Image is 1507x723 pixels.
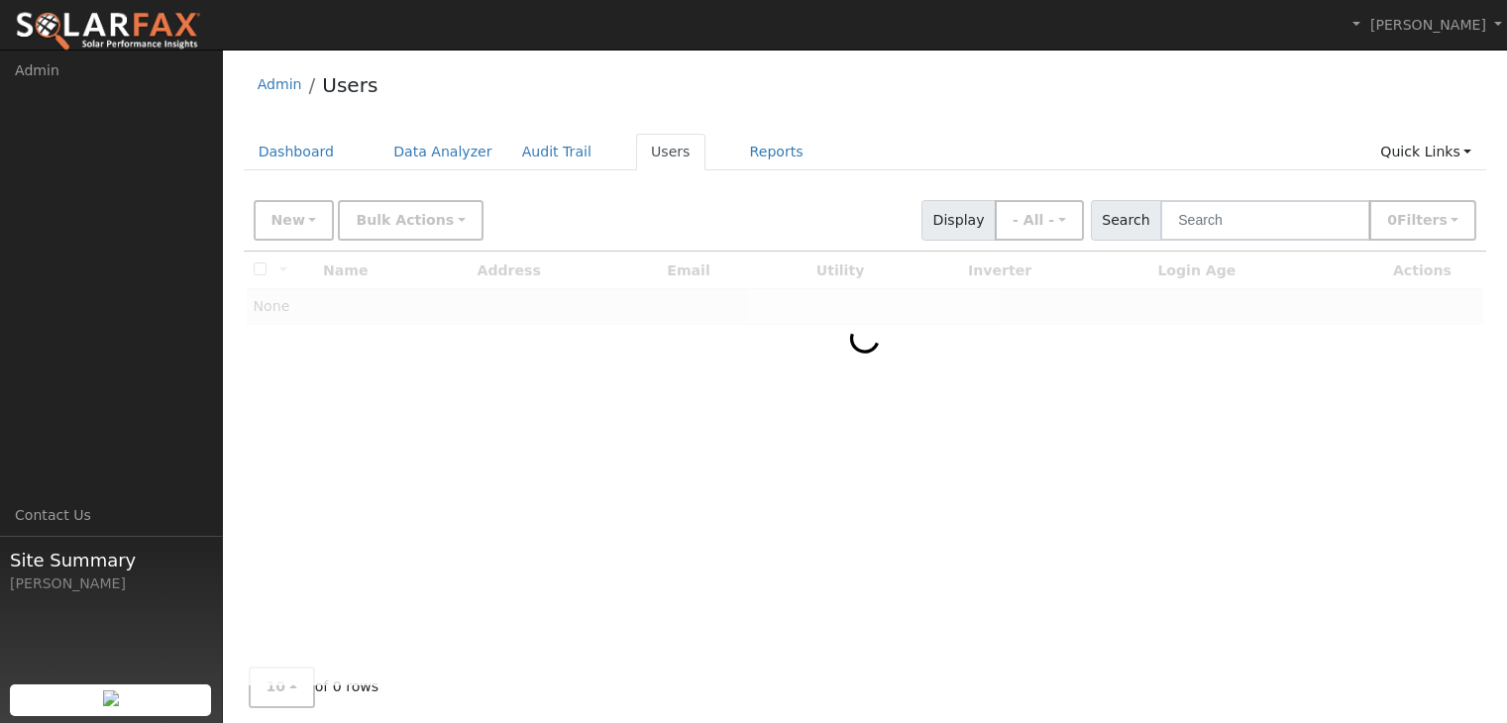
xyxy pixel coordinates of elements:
[1439,212,1447,228] span: s
[735,134,818,170] a: Reports
[249,668,379,708] span: of 0 rows
[338,200,483,241] button: Bulk Actions
[15,11,201,52] img: SolarFax
[921,200,996,241] span: Display
[103,690,119,706] img: retrieve
[258,76,302,92] a: Admin
[356,212,454,228] span: Bulk Actions
[249,668,315,708] button: 10
[1160,200,1370,241] input: Search
[10,573,212,594] div: [PERSON_NAME]
[1091,200,1161,241] span: Search
[322,73,377,97] a: Users
[1370,17,1486,33] span: [PERSON_NAME]
[995,200,1084,241] button: - All -
[1365,134,1486,170] a: Quick Links
[267,679,286,695] span: 10
[507,134,606,170] a: Audit Trail
[254,200,335,241] button: New
[244,134,350,170] a: Dashboard
[10,547,212,573] span: Site Summary
[271,212,305,228] span: New
[636,134,705,170] a: Users
[378,134,507,170] a: Data Analyzer
[1397,212,1448,228] span: Filter
[1369,200,1476,241] button: 0Filters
